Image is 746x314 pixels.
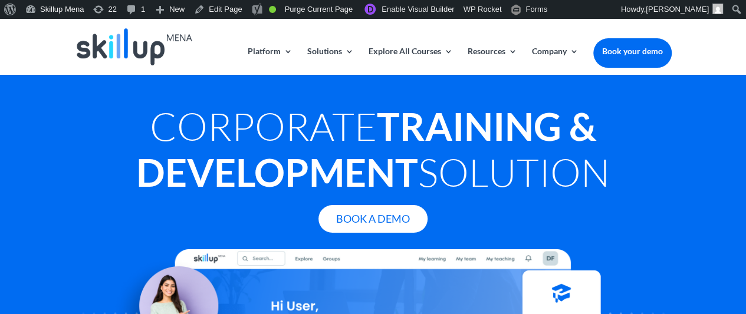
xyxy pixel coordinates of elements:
[550,187,746,314] iframe: Chat Widget
[248,47,293,75] a: Platform
[532,47,579,75] a: Company
[269,6,276,13] div: Good
[646,5,709,14] span: [PERSON_NAME]
[136,103,596,195] strong: Training & Development
[307,47,354,75] a: Solutions
[318,205,428,233] a: Book A Demo
[369,47,453,75] a: Explore All Courses
[468,47,517,75] a: Resources
[77,28,192,65] img: Skillup Mena
[593,38,672,64] a: Book your demo
[75,103,672,201] h1: Corporate Solution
